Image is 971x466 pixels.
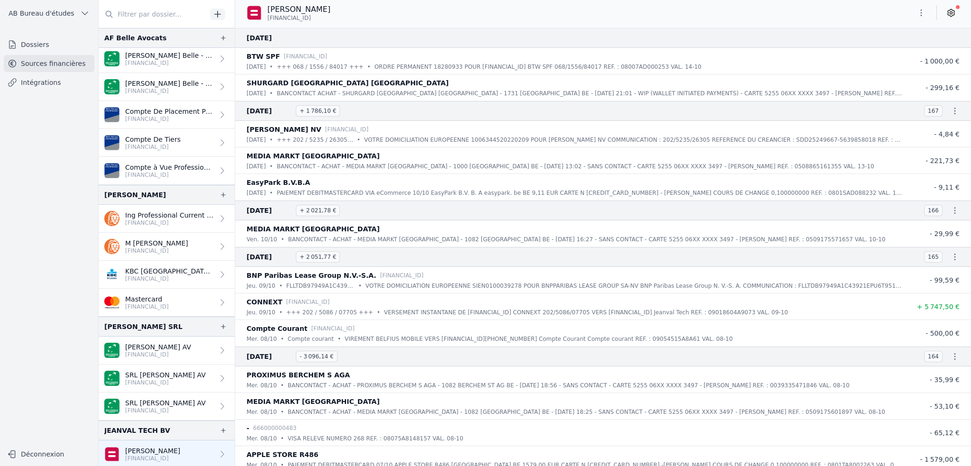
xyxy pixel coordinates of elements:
a: M [PERSON_NAME] [FINANCIAL_ID] [99,233,235,261]
a: Dossiers [4,36,94,53]
button: AB Bureau d'études [4,6,94,21]
span: + 2 021,78 € [296,205,340,216]
span: - 99,59 € [930,276,960,284]
p: [DATE] [247,188,266,198]
span: + 2 051,77 € [296,251,340,263]
img: BNP_BE_BUSINESS_GEBABEBB.png [104,51,119,66]
span: [FINANCIAL_ID] [267,14,311,22]
p: BANCONTACT - ACHAT - MEDIA MARKT [GEOGRAPHIC_DATA] - 1082 [GEOGRAPHIC_DATA] BE - [DATE] 18:25 - S... [288,407,885,417]
div: [PERSON_NAME] SRL [104,321,183,332]
span: 165 [924,251,943,263]
p: CONNEXT [247,296,283,308]
p: VOTRE DOMICILIATION EUROPEENNE 1006344520220209 POUR [PERSON_NAME] NV COMMUNICATION : 202/5235/26... [364,135,903,145]
img: BNP_BE_BUSINESS_GEBABEBB.png [104,343,119,358]
img: KBC_BRUSSELS_KREDBEBB.png [104,267,119,282]
p: [FINANCIAL_ID] [125,143,181,151]
img: ing.png [104,211,119,226]
span: - 221,73 € [925,157,960,164]
p: jeu. 09/10 [247,308,275,317]
a: SRL [PERSON_NAME] AV [FINANCIAL_ID] [99,393,235,420]
a: KBC [GEOGRAPHIC_DATA] - WANN [FINANCIAL_ID] [99,261,235,289]
button: Déconnexion [4,447,94,462]
p: Compte De Tiers [125,135,181,144]
span: AB Bureau d'études [9,9,74,18]
div: • [357,135,360,145]
p: [DATE] [247,162,266,171]
p: Ing Professional Current Account [125,210,214,220]
a: Sources financières [4,55,94,72]
span: [DATE] [247,32,292,44]
p: [FINANCIAL_ID] [125,219,214,227]
div: • [281,407,284,417]
p: [FINANCIAL_ID] [284,52,327,61]
p: BTW SPF [247,51,280,62]
a: Ing Professional Current Account [FINANCIAL_ID] [99,205,235,233]
input: Filtrer par dossier... [99,6,207,23]
p: [PERSON_NAME] Belle - USD [125,79,214,88]
a: Compte De Placement Professionnel [FINANCIAL_ID] [99,101,235,129]
div: • [270,162,273,171]
p: jeu. 09/10 [247,281,275,291]
img: VAN_BREDA_JVBABE22XXX.png [104,107,119,122]
span: - 65,12 € [930,429,960,437]
div: • [270,188,273,198]
span: - 53,10 € [930,402,960,410]
div: AF Belle Avocats [104,32,166,44]
img: VAN_BREDA_JVBABE22XXX.png [104,135,119,150]
span: + 1 786,10 € [296,105,340,117]
p: [FINANCIAL_ID] [125,275,214,283]
div: • [281,334,284,344]
p: BANCONTACT ACHAT - SHURGARD [GEOGRAPHIC_DATA] [GEOGRAPHIC_DATA] - 1731 [GEOGRAPHIC_DATA] BE - [DA... [277,89,903,98]
p: [FINANCIAL_ID] [125,351,191,358]
a: [PERSON_NAME] Belle - EUR [FINANCIAL_ID] [99,45,235,73]
p: mer. 08/10 [247,407,277,417]
div: • [270,89,273,98]
p: [FINANCIAL_ID] [125,115,214,123]
p: Compte à Vue Professionnel [125,163,214,172]
div: • [281,434,284,443]
span: - 500,00 € [925,329,960,337]
span: 164 [924,351,943,362]
div: • [270,62,273,72]
span: - 9,11 € [934,183,960,191]
p: [FINANCIAL_ID] [125,379,206,386]
p: SHURGARD [GEOGRAPHIC_DATA] [GEOGRAPHIC_DATA] [247,77,449,89]
div: • [377,308,380,317]
p: VIREMENT BELFIUS MOBILE VERS [FINANCIAL_ID][PHONE_NUMBER] Compte Courant Compte courant REF. : 09... [345,334,733,344]
span: - 35,99 € [930,376,960,384]
p: [PERSON_NAME] Belle - EUR [125,51,214,60]
p: +++ 068 / 1556 / 84017 +++ [277,62,364,72]
span: [DATE] [247,351,292,362]
p: mer. 08/10 [247,334,277,344]
a: Intégrations [4,74,94,91]
p: VISA RELEVE NUMERO 268 REF. : 08075A8148157 VAL. 08-10 [288,434,463,443]
p: Compte courant [288,334,334,344]
span: 166 [924,205,943,216]
p: [PERSON_NAME] [267,4,330,15]
span: - 4,84 € [934,130,960,138]
a: [PERSON_NAME] AV [FINANCIAL_ID] [99,337,235,365]
p: M [PERSON_NAME] [125,238,188,248]
p: MEDIA MARKT [GEOGRAPHIC_DATA] [247,396,380,407]
p: Mastercard [125,294,169,304]
img: ing.png [104,239,119,254]
p: [DATE] [247,89,266,98]
span: + 5 747,50 € [917,303,960,311]
p: [FINANCIAL_ID] [125,87,214,95]
p: APPLE STORE R486 [247,449,318,460]
p: BANCONTACT - ACHAT - PROXIMUS BERCHEM S AGA - 1082 BERCHEM ST AG BE - [DATE] 18:56 - SANS CONTACT... [288,381,850,390]
p: PROXIMUS BERCHEM S AGA [247,369,350,381]
p: SRL [PERSON_NAME] AV [125,398,206,408]
p: [DATE] [247,62,266,72]
p: [FINANCIAL_ID] [380,271,424,280]
p: ven. 10/10 [247,235,277,244]
div: • [279,281,283,291]
p: [FINANCIAL_ID] [125,59,214,67]
p: Compte Courant [247,323,307,334]
p: MEDIA MARKT [GEOGRAPHIC_DATA] [247,150,380,162]
p: [FINANCIAL_ID] [125,171,214,179]
div: • [281,381,284,390]
p: [FINANCIAL_ID] [125,455,180,462]
p: mer. 08/10 [247,381,277,390]
a: [PERSON_NAME] Belle - USD [FINANCIAL_ID] [99,73,235,101]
